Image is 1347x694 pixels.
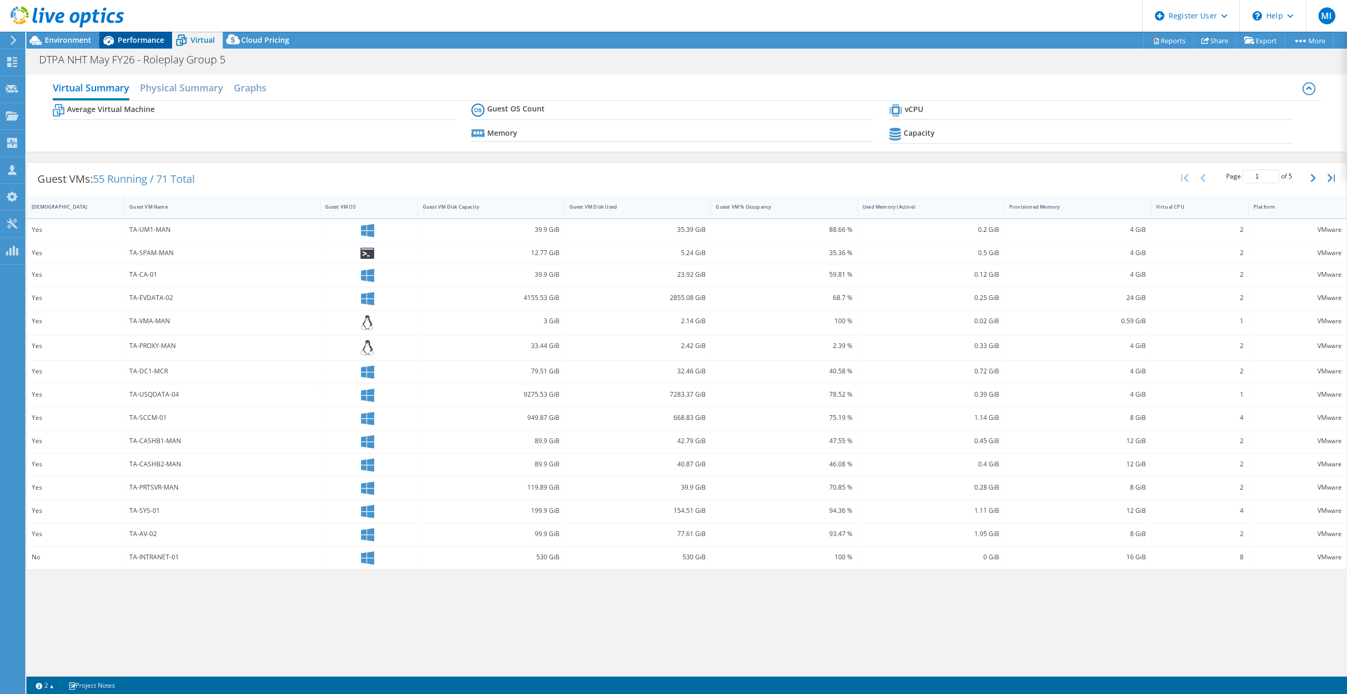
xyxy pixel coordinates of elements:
div: 1.14 GiB [862,412,999,424]
div: Yes [32,412,119,424]
div: TA-CASHB1-MAN [129,435,315,447]
div: 0.25 GiB [862,292,999,304]
div: Yes [32,269,119,280]
div: TA-CASHB2-MAN [129,458,315,470]
div: 40.58 % [716,365,852,377]
div: 199.9 GiB [423,505,559,517]
div: TA-UM1-MAN [129,224,315,236]
div: VMware [1254,482,1342,493]
div: 2.42 GiB [570,340,706,352]
div: 1.11 GiB [862,505,999,517]
div: 4 GiB [1009,269,1146,280]
div: Yes [32,224,119,236]
div: VMware [1254,458,1342,470]
div: 100 % [716,551,852,563]
div: 530 GiB [570,551,706,563]
div: 3 GiB [423,315,559,327]
div: 5.24 GiB [570,247,706,259]
a: Share [1193,32,1237,49]
div: 1 [1156,315,1244,327]
div: Yes [32,458,119,470]
div: 40.87 GiB [570,458,706,470]
div: Guest VM Disk Capacity [423,203,547,210]
div: 12.77 GiB [423,247,559,259]
div: TA-USQDATA-04 [129,389,315,400]
div: 8 [1156,551,1244,563]
div: 100 % [716,315,852,327]
span: Environment [45,35,91,45]
div: 2 [1156,365,1244,377]
div: 1 [1156,389,1244,400]
div: 949.87 GiB [423,412,559,424]
div: 2 [1156,269,1244,280]
div: 89.9 GiB [423,458,559,470]
div: VMware [1254,247,1342,259]
div: 0.28 GiB [862,482,999,493]
div: Provisioned Memory [1009,203,1133,210]
div: 42.79 GiB [570,435,706,447]
div: 2 [1156,435,1244,447]
div: 0.5 GiB [862,247,999,259]
div: Yes [32,365,119,377]
a: Reports [1143,32,1194,49]
h1: DTPA NHT May FY26 - Roleplay Group 5 [34,54,242,65]
div: 78.52 % [716,389,852,400]
div: 2 [1156,247,1244,259]
div: 12 GiB [1009,505,1146,517]
div: 0.12 GiB [862,269,999,280]
span: Page of [1226,170,1292,183]
div: 75.19 % [716,412,852,424]
div: TA-SCCM-01 [129,412,315,424]
svg: \n [1253,11,1262,21]
div: No [32,551,119,563]
div: Yes [32,340,119,352]
div: 0.2 GiB [862,224,999,236]
div: TA-SPAM-MAN [129,247,315,259]
div: 35.39 GiB [570,224,706,236]
div: TA-EVDATA-02 [129,292,315,304]
div: 94.36 % [716,505,852,517]
a: Export [1236,32,1285,49]
div: 4 GiB [1009,247,1146,259]
div: 154.51 GiB [570,505,706,517]
b: Guest OS Count [487,104,545,114]
div: 59.81 % [716,269,852,280]
div: 2 [1156,224,1244,236]
div: 668.83 GiB [570,412,706,424]
div: VMware [1254,505,1342,517]
div: VMware [1254,315,1342,327]
div: 99.9 GiB [423,528,559,540]
div: 0.02 GiB [862,315,999,327]
b: vCPU [905,104,923,115]
div: 47.55 % [716,435,852,447]
div: 4 GiB [1009,224,1146,236]
div: 35.36 % [716,247,852,259]
div: 4 GiB [1009,389,1146,400]
div: 7283.37 GiB [570,389,706,400]
div: VMware [1254,292,1342,304]
div: 4155.53 GiB [423,292,559,304]
div: Guest VM Name [129,203,302,210]
div: 2.14 GiB [570,315,706,327]
div: VMware [1254,365,1342,377]
div: 33.44 GiB [423,340,559,352]
h2: Physical Summary [140,77,223,98]
div: TA-INTRANET-01 [129,551,315,563]
div: VMware [1254,224,1342,236]
div: 4 [1156,412,1244,424]
div: Yes [32,315,119,327]
input: jump to page [1242,170,1279,183]
div: 4 GiB [1009,340,1146,352]
b: Average Virtual Machine [67,104,155,115]
div: Yes [32,435,119,447]
div: 4 [1156,505,1244,517]
div: TA-SYS-01 [129,505,315,517]
div: 4 GiB [1009,365,1146,377]
div: Guest VMs: [27,163,205,195]
div: 16 GiB [1009,551,1146,563]
h2: Graphs [234,77,267,98]
div: Yes [32,528,119,540]
a: 2 [29,679,61,692]
div: Guest VM Disk Used [570,203,694,210]
div: Guest VM % Occupancy [716,203,840,210]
